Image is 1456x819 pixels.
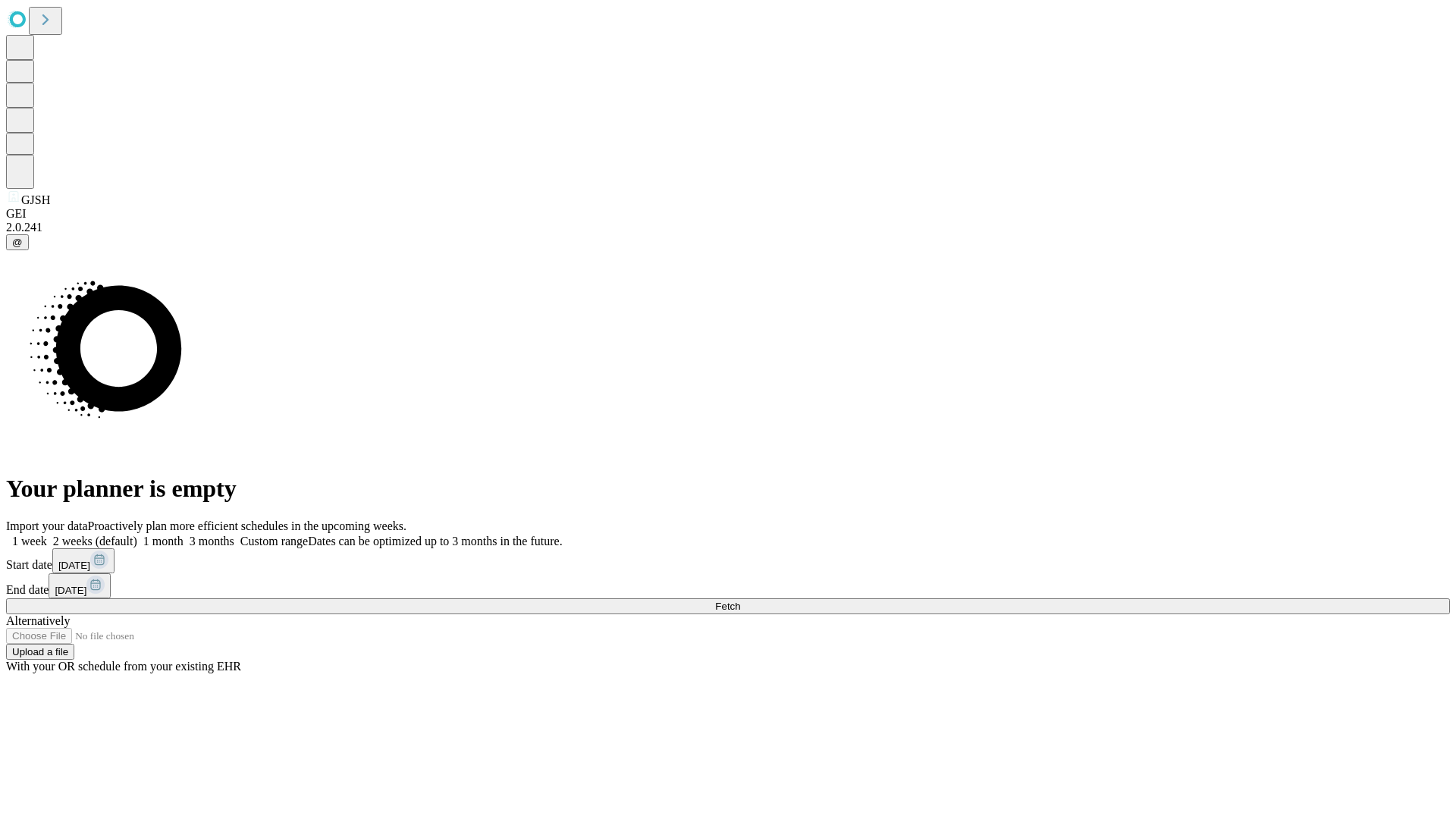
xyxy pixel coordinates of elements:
span: [DATE] [55,585,86,596]
span: 3 months [190,535,234,548]
button: [DATE] [52,548,115,573]
span: @ [12,237,23,248]
div: 2.0.241 [6,221,1450,234]
span: Custom range [240,535,308,548]
span: Dates can be optimized up to 3 months in the future. [308,535,562,548]
span: GJSH [21,193,50,206]
span: Import your data [6,519,88,532]
button: Fetch [6,598,1450,614]
button: [DATE] [49,573,111,598]
span: Alternatively [6,614,70,627]
span: Proactively plan more efficient schedules in the upcoming weeks. [88,519,406,532]
span: With your OR schedule from your existing EHR [6,660,241,673]
h1: Your planner is empty [6,475,1450,503]
div: End date [6,573,1450,598]
span: [DATE] [58,560,90,571]
div: GEI [6,207,1450,221]
span: 1 month [143,535,184,548]
button: @ [6,234,29,250]
button: Upload a file [6,644,74,660]
span: 1 week [12,535,47,548]
span: Fetch [715,601,740,612]
span: 2 weeks (default) [53,535,137,548]
div: Start date [6,548,1450,573]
